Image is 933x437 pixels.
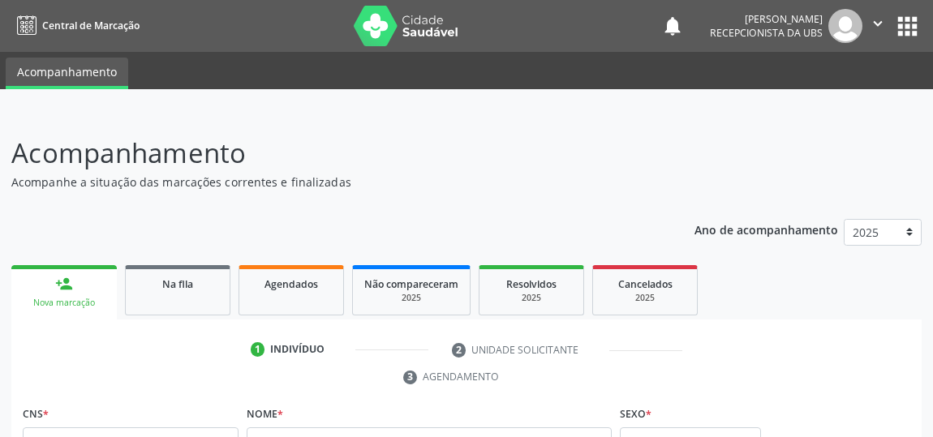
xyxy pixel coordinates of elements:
[604,292,686,304] div: 2025
[491,292,572,304] div: 2025
[618,277,673,291] span: Cancelados
[264,277,318,291] span: Agendados
[869,15,887,32] i: 
[11,133,648,174] p: Acompanhamento
[364,292,458,304] div: 2025
[710,12,823,26] div: [PERSON_NAME]
[6,58,128,89] a: Acompanhamento
[11,12,140,39] a: Central de Marcação
[661,15,684,37] button: notifications
[247,402,283,427] label: Nome
[364,277,458,291] span: Não compareceram
[506,277,557,291] span: Resolvidos
[893,12,922,41] button: apps
[55,275,73,293] div: person_add
[42,19,140,32] span: Central de Marcação
[162,277,193,291] span: Na fila
[710,26,823,40] span: Recepcionista da UBS
[23,297,105,309] div: Nova marcação
[862,9,893,43] button: 
[11,174,648,191] p: Acompanhe a situação das marcações correntes e finalizadas
[694,219,838,239] p: Ano de acompanhamento
[828,9,862,43] img: img
[270,342,325,357] div: Indivíduo
[251,342,265,357] div: 1
[620,402,651,427] label: Sexo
